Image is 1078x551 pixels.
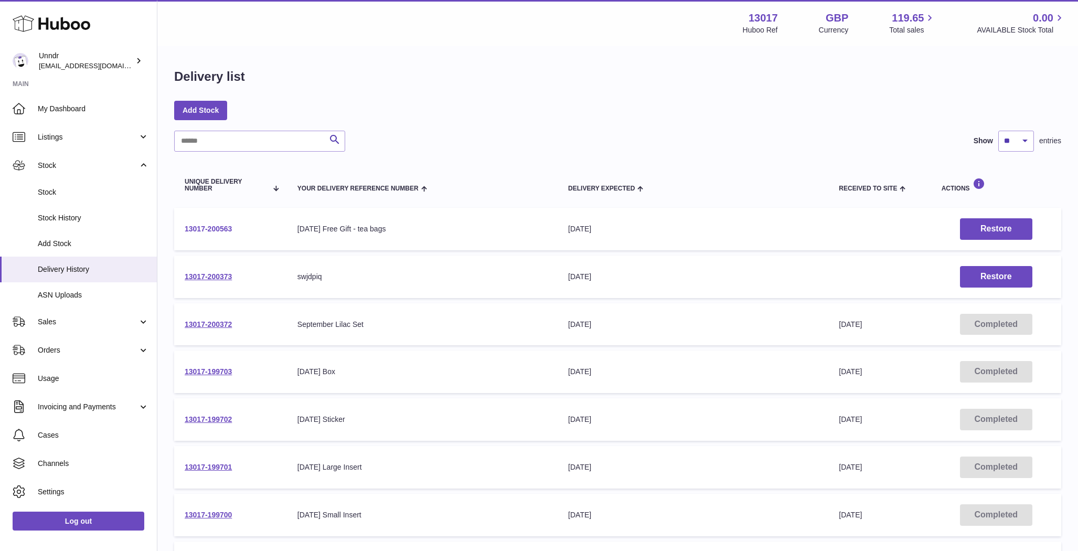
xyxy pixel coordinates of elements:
span: entries [1039,136,1061,146]
strong: GBP [826,11,848,25]
span: Stock History [38,213,149,223]
span: ASN Uploads [38,290,149,300]
a: 13017-200373 [185,272,232,281]
div: [DATE] Box [297,367,547,377]
a: 13017-199700 [185,511,232,519]
div: [DATE] [568,320,818,330]
div: September Lilac Set [297,320,547,330]
span: Stock [38,161,138,171]
span: Stock [38,187,149,197]
a: 119.65 Total sales [889,11,936,35]
span: Settings [38,487,149,497]
span: My Dashboard [38,104,149,114]
span: Usage [38,374,149,384]
div: Currency [819,25,849,35]
div: Actions [942,178,1051,192]
a: 13017-200372 [185,320,232,329]
div: [DATE] [568,462,818,472]
span: Received to Site [839,185,897,192]
span: Unique Delivery Number [185,178,268,192]
div: [DATE] [568,367,818,377]
span: Delivery Expected [568,185,635,192]
div: [DATE] [568,272,818,282]
div: [DATE] [568,415,818,425]
span: Total sales [889,25,936,35]
span: [DATE] [839,320,862,329]
span: Invoicing and Payments [38,402,138,412]
a: 13017-199702 [185,415,232,423]
label: Show [974,136,993,146]
button: Restore [960,266,1032,288]
span: Listings [38,132,138,142]
span: [EMAIL_ADDRESS][DOMAIN_NAME] [39,61,154,70]
span: Add Stock [38,239,149,249]
span: 119.65 [892,11,924,25]
span: Orders [38,345,138,355]
strong: 13017 [749,11,778,25]
a: 13017-199701 [185,463,232,471]
a: Add Stock [174,101,227,120]
a: 0.00 AVAILABLE Stock Total [977,11,1065,35]
span: Cases [38,430,149,440]
a: 13017-200563 [185,225,232,233]
div: Huboo Ref [743,25,778,35]
span: Channels [38,459,149,469]
span: [DATE] [839,463,862,471]
div: [DATE] Small Insert [297,510,547,520]
span: AVAILABLE Stock Total [977,25,1065,35]
span: [DATE] [839,415,862,423]
div: [DATE] Large Insert [297,462,547,472]
div: [DATE] [568,224,818,234]
span: [DATE] [839,367,862,376]
a: Log out [13,512,144,531]
div: [DATE] Free Gift - tea bags [297,224,547,234]
span: [DATE] [839,511,862,519]
div: [DATE] Sticker [297,415,547,425]
a: 13017-199703 [185,367,232,376]
div: swjdpiq [297,272,547,282]
h1: Delivery list [174,68,245,85]
img: sofiapanwar@gmail.com [13,53,28,69]
span: Delivery History [38,264,149,274]
span: Sales [38,317,138,327]
span: Your Delivery Reference Number [297,185,419,192]
button: Restore [960,218,1032,240]
span: 0.00 [1033,11,1053,25]
div: Unndr [39,51,133,71]
div: [DATE] [568,510,818,520]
